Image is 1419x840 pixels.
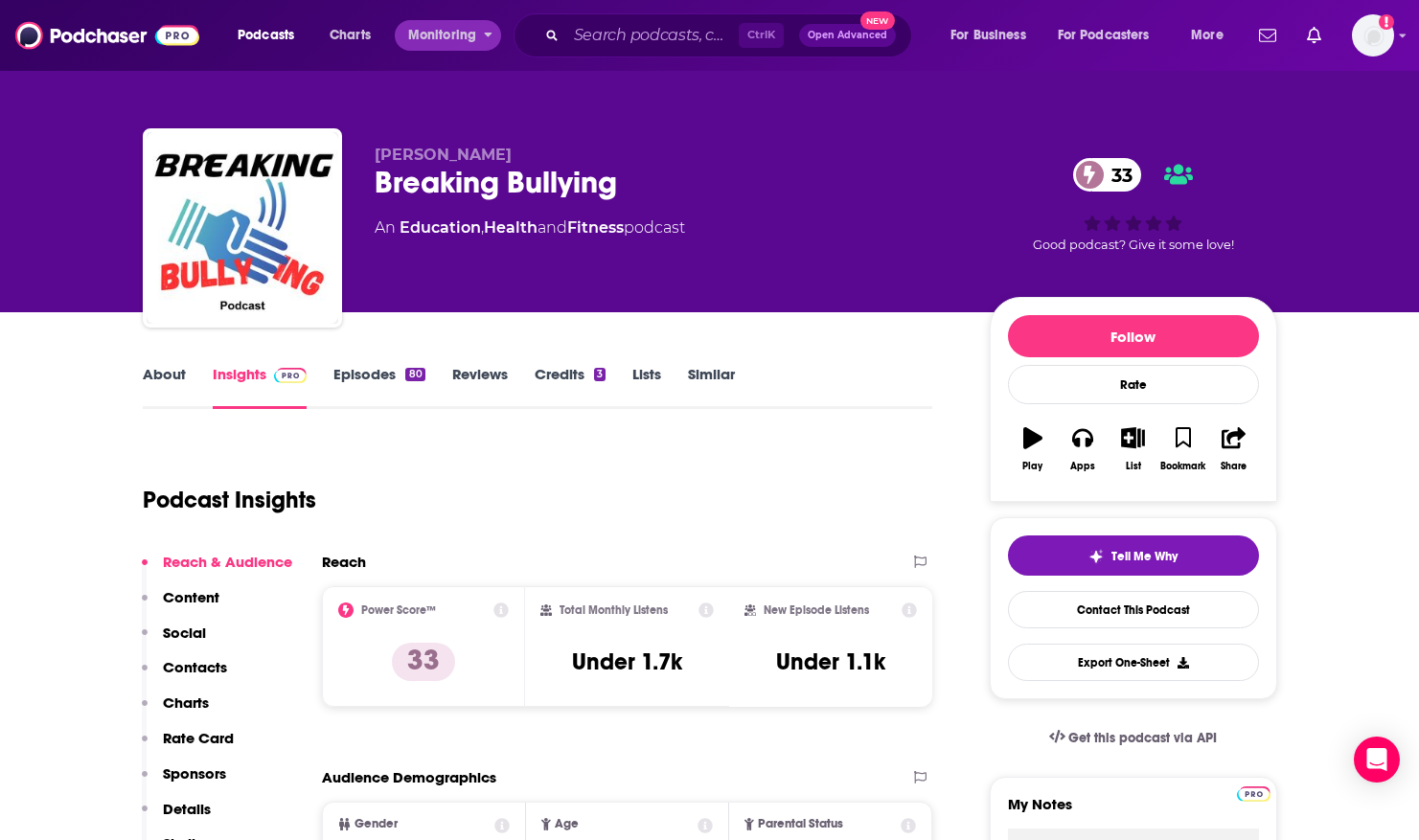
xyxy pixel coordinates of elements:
button: Contacts [142,658,227,693]
span: Good podcast? Give it some love! [1033,238,1234,252]
span: Monitoring [408,22,476,49]
p: Charts [163,693,209,712]
a: Episodes80 [333,365,424,409]
div: 33Good podcast? Give it some love! [990,146,1277,264]
button: Rate Card [142,729,234,764]
h2: Power Score™ [361,603,436,617]
a: Lists [632,365,661,409]
a: Reviews [452,365,508,409]
span: Logged in as ShellB [1352,14,1394,57]
button: tell me why sparkleTell Me Why [1008,535,1259,576]
button: Apps [1058,415,1108,484]
button: open menu [1178,20,1247,51]
div: An podcast [375,216,685,239]
img: Podchaser Pro [274,368,308,383]
span: Age [555,818,579,830]
div: 3 [594,368,606,381]
a: Get this podcast via API [1034,715,1233,761]
h2: Audience Demographics [322,768,496,786]
button: Follow [1008,315,1259,357]
button: Details [142,800,211,835]
div: Open Intercom Messenger [1354,737,1400,783]
a: 33 [1073,158,1142,192]
label: My Notes [1008,795,1259,829]
h3: Under 1.7k [572,647,682,676]
span: New [860,11,895,30]
span: Charts [330,22,371,49]
a: Similar [688,365,735,409]
h1: Podcast Insights [143,486,316,514]
span: and [538,218,567,237]
h2: Total Monthly Listens [560,603,668,617]
button: open menu [395,20,501,51]
p: Social [163,624,206,642]
p: Content [163,588,219,606]
p: Rate Card [163,729,234,747]
span: 33 [1092,158,1142,192]
button: open menu [937,20,1050,51]
p: Sponsors [163,764,226,783]
img: Podchaser Pro [1237,786,1270,802]
h3: Under 1.1k [776,647,885,676]
button: List [1108,415,1157,484]
button: Charts [142,693,209,729]
span: , [481,218,484,237]
a: Education [400,218,481,237]
span: For Business [950,22,1026,49]
p: Reach & Audience [163,553,292,571]
div: Share [1221,461,1247,472]
span: More [1191,22,1224,49]
a: Show notifications dropdown [1251,19,1284,52]
a: Health [484,218,538,237]
button: Export One-Sheet [1008,644,1259,681]
button: Reach & Audience [142,553,292,588]
h2: New Episode Listens [764,603,869,617]
div: Search podcasts, credits, & more... [532,13,930,57]
a: About [143,365,186,409]
h2: Reach [322,553,366,571]
span: Parental Status [758,818,843,830]
button: Sponsors [142,764,226,800]
div: Bookmark [1160,461,1205,472]
div: List [1126,461,1141,472]
span: Tell Me Why [1111,549,1178,564]
svg: Add a profile image [1379,14,1394,30]
button: Share [1208,415,1258,484]
img: Breaking Bullying [147,132,338,324]
span: Get this podcast via API [1068,730,1217,746]
button: Open AdvancedNew [799,24,896,47]
a: Fitness [567,218,624,237]
div: 80 [405,368,424,381]
span: [PERSON_NAME] [375,146,512,164]
p: Contacts [163,658,227,676]
a: Charts [317,20,382,51]
div: Rate [1008,365,1259,404]
button: Bookmark [1158,415,1208,484]
div: Apps [1070,461,1095,472]
span: Ctrl K [739,23,784,48]
p: Details [163,800,211,818]
a: Credits3 [535,365,606,409]
button: Play [1008,415,1058,484]
span: For Podcasters [1058,22,1150,49]
img: tell me why sparkle [1088,549,1104,564]
input: Search podcasts, credits, & more... [566,20,739,51]
button: Social [142,624,206,659]
a: Contact This Podcast [1008,591,1259,628]
img: User Profile [1352,14,1394,57]
button: open menu [224,20,319,51]
a: Show notifications dropdown [1299,19,1329,52]
a: InsightsPodchaser Pro [213,365,308,409]
div: Play [1022,461,1042,472]
span: Open Advanced [808,31,887,40]
button: Content [142,588,219,624]
a: Pro website [1237,783,1270,802]
img: Podchaser - Follow, Share and Rate Podcasts [15,17,199,54]
span: Gender [355,818,398,830]
p: 33 [392,643,455,681]
button: open menu [1045,20,1178,51]
span: Podcasts [238,22,294,49]
button: Show profile menu [1352,14,1394,57]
